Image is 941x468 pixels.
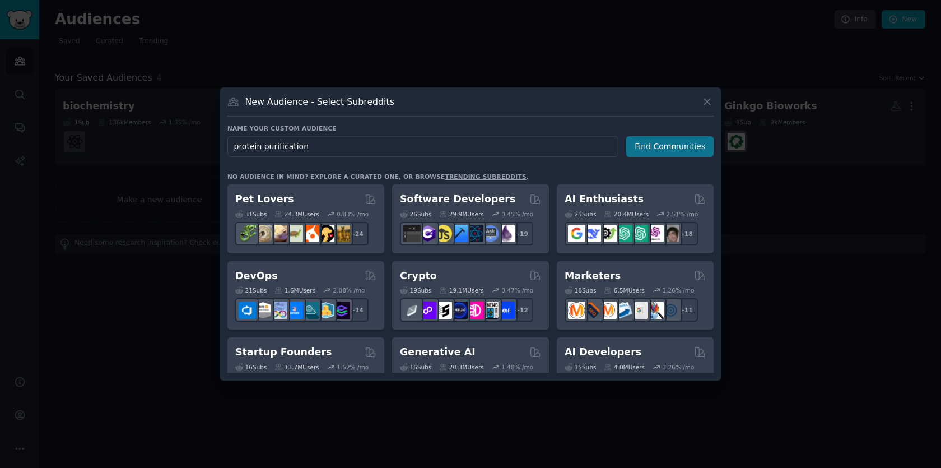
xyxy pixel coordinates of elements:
img: 0xPolygon [419,302,436,319]
div: + 11 [674,298,698,322]
div: 0.47 % /mo [501,286,533,294]
h2: Startup Founders [235,345,332,359]
div: 1.6M Users [274,286,315,294]
img: AskComputerScience [482,225,499,242]
img: OpenAIDev [646,225,664,242]
img: turtle [286,225,303,242]
div: 19.1M Users [439,286,483,294]
img: DevOpsLinks [286,302,303,319]
div: 15 Sub s [565,363,596,371]
div: 0.83 % /mo [337,210,369,218]
img: platformengineering [301,302,319,319]
img: AskMarketing [599,302,617,319]
h2: Pet Lovers [235,192,294,206]
h3: Name your custom audience [227,124,714,132]
img: web3 [450,302,468,319]
div: + 14 [345,298,369,322]
div: 21 Sub s [235,286,267,294]
img: azuredevops [239,302,256,319]
div: + 12 [510,298,533,322]
img: AItoolsCatalog [599,225,617,242]
div: 25 Sub s [565,210,596,218]
img: aws_cdk [317,302,334,319]
img: cockatiel [301,225,319,242]
img: ArtificalIntelligence [662,225,679,242]
img: chatgpt_prompts_ [631,225,648,242]
div: 6.5M Users [604,286,645,294]
img: ethfinance [403,302,421,319]
div: 18 Sub s [565,286,596,294]
div: 1.48 % /mo [501,363,533,371]
button: Find Communities [626,136,714,157]
img: GoogleGeminiAI [568,225,585,242]
img: defiblockchain [466,302,483,319]
img: learnjavascript [435,225,452,242]
h2: Crypto [400,269,437,283]
img: MarketingResearch [646,302,664,319]
div: 20.4M Users [604,210,648,218]
div: 16 Sub s [235,363,267,371]
a: trending subreddits [445,173,526,180]
img: dogbreed [333,225,350,242]
img: googleads [631,302,648,319]
h2: AI Developers [565,345,641,359]
h2: AI Enthusiasts [565,192,644,206]
div: + 24 [345,222,369,245]
img: PetAdvice [317,225,334,242]
img: AWS_Certified_Experts [254,302,272,319]
img: CryptoNews [482,302,499,319]
img: Docker_DevOps [270,302,287,319]
img: DeepSeek [584,225,601,242]
img: software [403,225,421,242]
div: 20.3M Users [439,363,483,371]
div: 2.51 % /mo [666,210,698,218]
img: iOSProgramming [450,225,468,242]
h2: Marketers [565,269,621,283]
h3: New Audience - Select Subreddits [245,96,394,108]
img: herpetology [239,225,256,242]
div: 31 Sub s [235,210,267,218]
div: 1.26 % /mo [663,286,695,294]
img: defi_ [497,302,515,319]
div: 19 Sub s [400,286,431,294]
div: 0.45 % /mo [501,210,533,218]
img: ballpython [254,225,272,242]
div: + 19 [510,222,533,245]
img: Emailmarketing [615,302,632,319]
div: 29.9M Users [439,210,483,218]
div: 24.3M Users [274,210,319,218]
img: PlatformEngineers [333,302,350,319]
img: reactnative [466,225,483,242]
img: ethstaker [435,302,452,319]
div: 26 Sub s [400,210,431,218]
img: csharp [419,225,436,242]
img: OnlineMarketing [662,302,679,319]
div: 4.0M Users [604,363,645,371]
div: No audience in mind? Explore a curated one, or browse . [227,173,529,180]
img: elixir [497,225,515,242]
h2: Generative AI [400,345,476,359]
div: 1.52 % /mo [337,363,369,371]
div: 16 Sub s [400,363,431,371]
div: 2.08 % /mo [333,286,365,294]
div: + 18 [674,222,698,245]
h2: Software Developers [400,192,515,206]
h2: DevOps [235,269,278,283]
img: bigseo [584,302,601,319]
div: 3.26 % /mo [663,363,695,371]
img: chatgpt_promptDesign [615,225,632,242]
input: Pick a short name, like "Digital Marketers" or "Movie-Goers" [227,136,618,157]
img: leopardgeckos [270,225,287,242]
img: content_marketing [568,302,585,319]
div: 13.7M Users [274,363,319,371]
